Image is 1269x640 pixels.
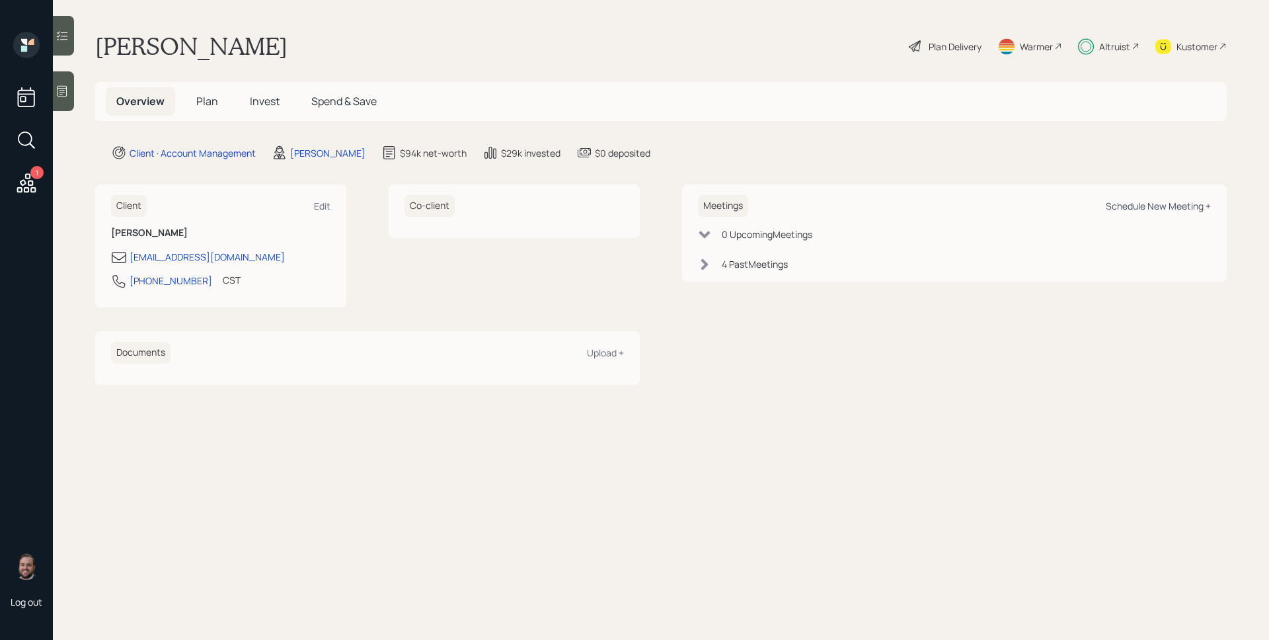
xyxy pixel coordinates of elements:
[290,146,365,160] div: [PERSON_NAME]
[130,146,256,160] div: Client · Account Management
[250,94,280,108] span: Invest
[223,273,241,287] div: CST
[11,596,42,608] div: Log out
[311,94,377,108] span: Spend & Save
[30,166,44,179] div: 1
[929,40,981,54] div: Plan Delivery
[1176,40,1217,54] div: Kustomer
[501,146,560,160] div: $29k invested
[1106,200,1211,212] div: Schedule New Meeting +
[400,146,467,160] div: $94k net-worth
[698,195,748,217] h6: Meetings
[722,257,788,271] div: 4 Past Meeting s
[314,200,330,212] div: Edit
[111,195,147,217] h6: Client
[595,146,650,160] div: $0 deposited
[111,227,330,239] h6: [PERSON_NAME]
[1020,40,1053,54] div: Warmer
[1099,40,1130,54] div: Altruist
[722,227,812,241] div: 0 Upcoming Meeting s
[196,94,218,108] span: Plan
[116,94,165,108] span: Overview
[13,553,40,580] img: james-distasi-headshot.png
[95,32,288,61] h1: [PERSON_NAME]
[130,274,212,288] div: [PHONE_NUMBER]
[404,195,455,217] h6: Co-client
[111,342,171,364] h6: Documents
[587,346,624,359] div: Upload +
[130,250,285,264] div: [EMAIL_ADDRESS][DOMAIN_NAME]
